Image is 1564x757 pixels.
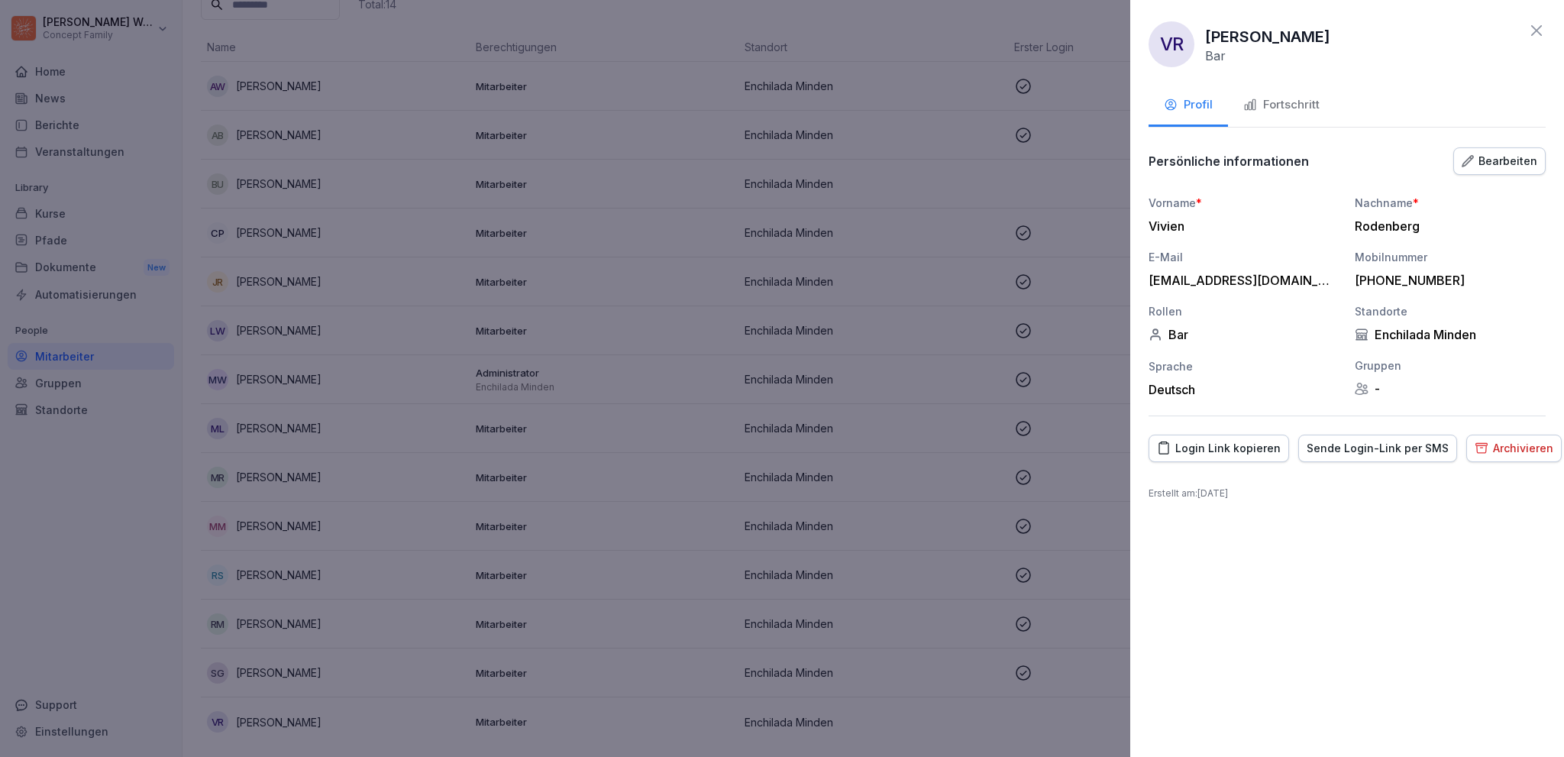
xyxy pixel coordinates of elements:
div: Vorname [1149,195,1339,211]
p: [PERSON_NAME] [1205,25,1330,48]
div: Rollen [1149,303,1339,319]
div: Mobilnummer [1355,249,1546,265]
div: - [1355,381,1546,396]
div: Archivieren [1475,440,1553,457]
p: Bar [1205,48,1226,63]
div: Rodenberg [1355,218,1538,234]
div: E-Mail [1149,249,1339,265]
div: Vivien [1149,218,1332,234]
div: Sprache [1149,358,1339,374]
div: Enchilada Minden [1355,327,1546,342]
button: Profil [1149,86,1228,127]
button: Fortschritt [1228,86,1335,127]
div: [PHONE_NUMBER] [1355,273,1538,288]
div: Deutsch [1149,382,1339,397]
div: VR [1149,21,1194,67]
div: Bearbeiten [1462,153,1537,170]
button: Sende Login-Link per SMS [1298,435,1457,462]
div: Profil [1164,96,1213,114]
div: [EMAIL_ADDRESS][DOMAIN_NAME] [1149,273,1332,288]
div: Nachname [1355,195,1546,211]
button: Bearbeiten [1453,147,1546,175]
div: Bar [1149,327,1339,342]
button: Archivieren [1466,435,1562,462]
div: Sende Login-Link per SMS [1307,440,1449,457]
div: Gruppen [1355,357,1546,374]
div: Fortschritt [1243,96,1320,114]
p: Erstellt am : [DATE] [1149,487,1546,500]
div: Standorte [1355,303,1546,319]
p: Persönliche informationen [1149,154,1309,169]
button: Login Link kopieren [1149,435,1289,462]
div: Login Link kopieren [1157,440,1281,457]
